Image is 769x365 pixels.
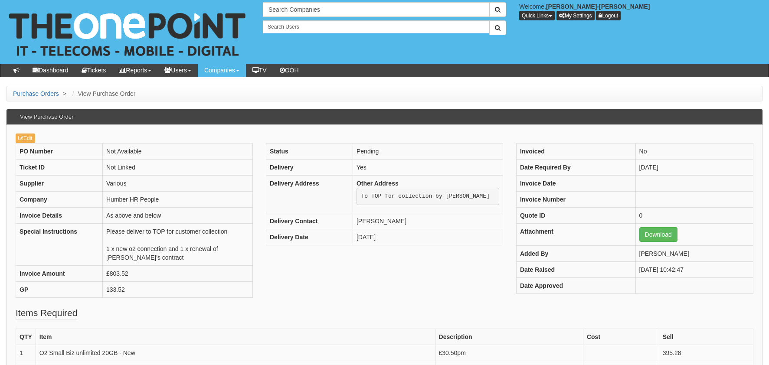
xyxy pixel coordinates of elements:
th: Special Instructions [16,224,103,266]
a: Dashboard [26,64,75,77]
th: Company [16,192,103,208]
td: 395.28 [659,345,753,361]
th: Invoice Date [516,176,635,192]
th: Item [36,329,435,345]
td: No [635,143,753,160]
td: O2 Small Biz unlimited 20GB - New [36,345,435,361]
input: Search Users [263,20,490,33]
a: Tickets [75,64,113,77]
td: [DATE] [635,160,753,176]
a: TV [246,64,273,77]
a: My Settings [556,11,595,20]
a: Reports [112,64,158,77]
th: Date Raised [516,262,635,278]
a: Purchase Orders [13,90,59,97]
legend: Items Required [16,306,77,320]
th: Delivery Contact [266,213,353,229]
th: Delivery [266,160,353,176]
td: [PERSON_NAME] [635,246,753,262]
pre: To TOP for collection by [PERSON_NAME] [357,188,499,205]
button: Quick Links [519,11,555,20]
th: Attachment [516,224,635,246]
th: Ticket ID [16,160,103,176]
th: Invoiced [516,143,635,160]
td: Yes [353,160,503,176]
td: 1 [16,345,36,361]
td: Not Available [103,143,253,160]
a: Download [639,227,677,242]
th: Status [266,143,353,160]
td: £803.52 [103,266,253,282]
li: View Purchase Order [70,89,136,98]
td: As above and below [103,208,253,224]
th: Description [435,329,583,345]
td: [DATE] 10:42:47 [635,262,753,278]
th: QTY [16,329,36,345]
span: > [61,90,69,97]
th: GP [16,282,103,298]
th: PO Number [16,143,103,160]
th: Delivery Address [266,176,353,213]
a: OOH [273,64,305,77]
b: Other Address [357,180,399,187]
td: 133.52 [103,282,253,298]
a: Edit [16,134,35,143]
a: Logout [596,11,621,20]
td: [DATE] [353,229,503,245]
td: Pending [353,143,503,160]
div: Welcome, [513,2,769,20]
td: 0 [635,208,753,224]
td: Please deliver to TOP for customer collection 1 x new o2 connection and 1 x renewal of [PERSON_NA... [103,224,253,266]
th: Quote ID [516,208,635,224]
th: Sell [659,329,753,345]
th: Date Approved [516,278,635,294]
td: Various [103,176,253,192]
th: Invoice Details [16,208,103,224]
h3: View Purchase Order [16,110,78,124]
th: Invoice Amount [16,266,103,282]
td: £30.50pm [435,345,583,361]
th: Supplier [16,176,103,192]
td: Humber HR People [103,192,253,208]
a: Companies [198,64,246,77]
th: Cost [583,329,659,345]
b: [PERSON_NAME]-[PERSON_NAME] [546,3,650,10]
a: Users [158,64,198,77]
input: Search Companies [263,2,490,17]
th: Invoice Number [516,192,635,208]
th: Added By [516,246,635,262]
td: [PERSON_NAME] [353,213,503,229]
th: Date Required By [516,160,635,176]
th: Delivery Date [266,229,353,245]
td: Not Linked [103,160,253,176]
